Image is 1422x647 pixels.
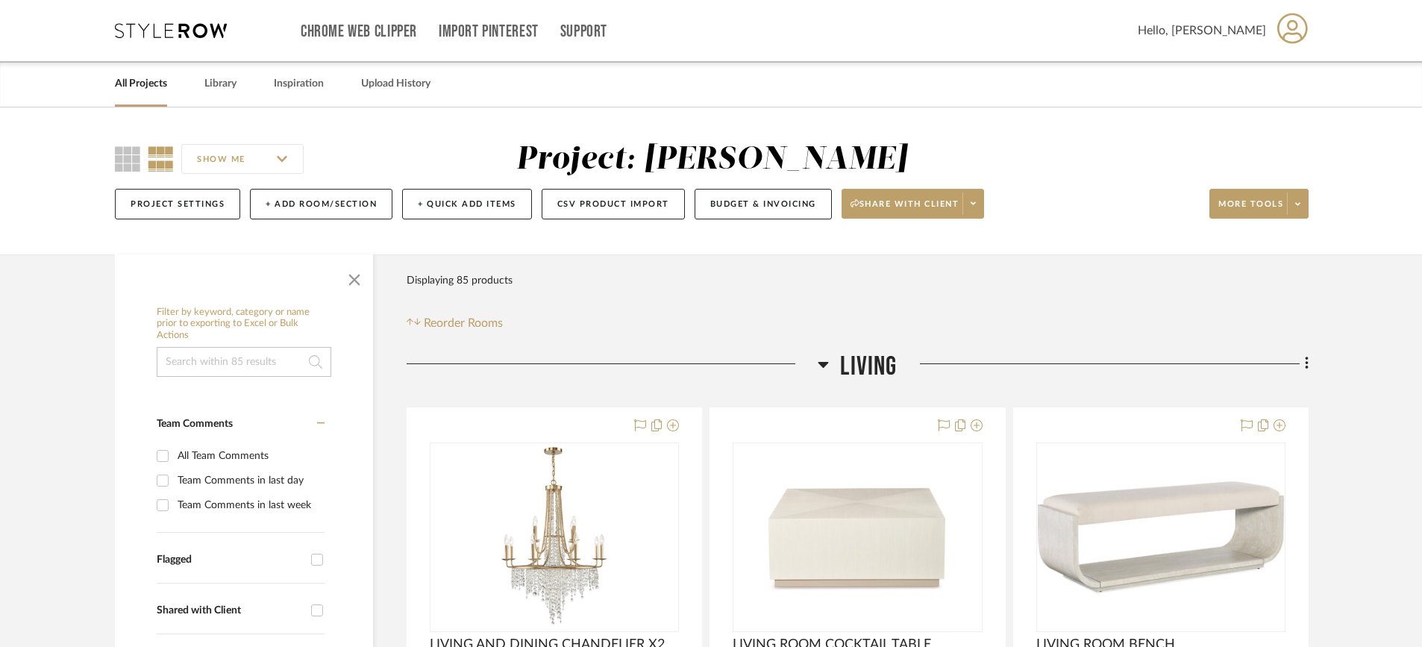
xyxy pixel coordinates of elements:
button: + Add Room/Section [250,189,392,219]
div: Team Comments in last week [178,493,321,517]
img: LIVING ROOM BENCH [1038,445,1284,630]
span: More tools [1218,199,1283,221]
span: Hello, [PERSON_NAME] [1138,22,1266,40]
h6: Filter by keyword, category or name prior to exporting to Excel or Bulk Actions [157,307,331,342]
button: Budget & Invoicing [695,189,832,219]
span: Reorder Rooms [424,314,503,332]
div: Flagged [157,554,304,566]
img: LIVING ROOM COCKTAIL TABLE [764,444,950,631]
div: Displaying 85 products [407,266,513,296]
img: LIVING AND DINING CHANDELIER X2 [461,444,648,631]
button: CSV Product Import [542,189,685,219]
div: Shared with Client [157,604,304,617]
a: Chrome Web Clipper [301,25,417,38]
button: More tools [1209,189,1309,219]
button: Reorder Rooms [407,314,503,332]
div: Team Comments in last day [178,469,321,493]
a: All Projects [115,74,167,94]
span: Team Comments [157,419,233,429]
button: + Quick Add Items [402,189,532,219]
a: Library [204,74,237,94]
a: Support [560,25,607,38]
div: All Team Comments [178,444,321,468]
button: Close [339,262,369,292]
a: Inspiration [274,74,324,94]
div: Project: [PERSON_NAME] [516,144,907,175]
span: LIVING [840,351,897,383]
button: Share with client [842,189,985,219]
a: Upload History [361,74,430,94]
input: Search within 85 results [157,347,331,377]
a: Import Pinterest [439,25,539,38]
button: Project Settings [115,189,240,219]
span: Share with client [851,199,959,221]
